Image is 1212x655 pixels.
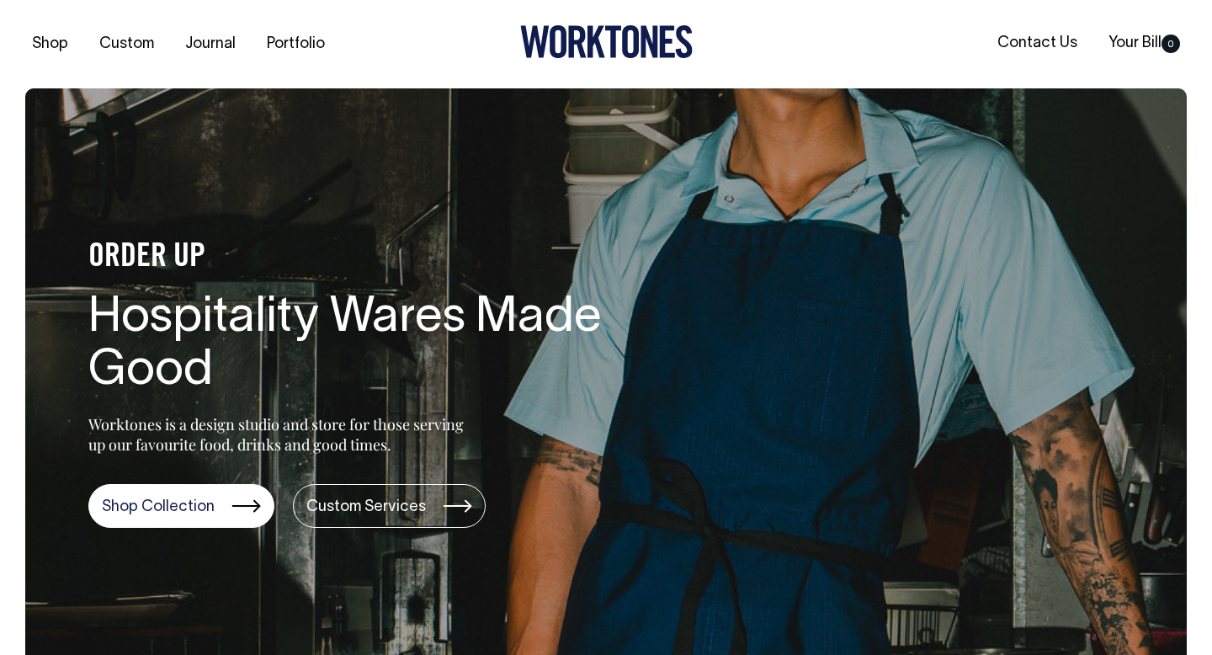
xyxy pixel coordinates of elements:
[1102,29,1187,57] a: Your Bill0
[293,484,486,528] a: Custom Services
[88,240,627,275] h4: ORDER UP
[88,292,627,400] h1: Hospitality Wares Made Good
[991,29,1084,57] a: Contact Us
[260,30,332,58] a: Portfolio
[178,30,242,58] a: Journal
[88,484,274,528] a: Shop Collection
[93,30,161,58] a: Custom
[25,30,75,58] a: Shop
[1161,35,1180,53] span: 0
[88,414,471,455] p: Worktones is a design studio and store for those serving up our favourite food, drinks and good t...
